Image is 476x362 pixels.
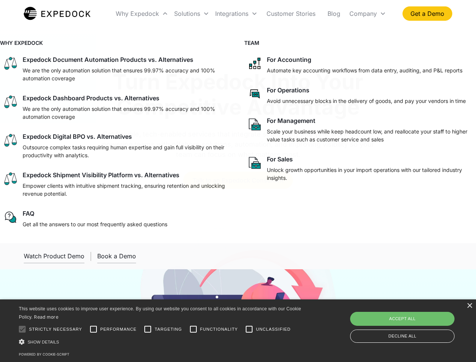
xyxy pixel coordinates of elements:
[267,155,293,163] div: For Sales
[403,6,452,21] a: Get a Demo
[3,171,18,186] img: scale icon
[23,182,229,198] p: Empower clients with intuitive shipment tracking, ensuring retention and unlocking revenue potent...
[350,281,476,362] iframe: Chat Widget
[247,117,262,132] img: paper and bag icon
[247,155,262,170] img: paper and bag icon
[23,94,159,102] div: Expedock Dashboard Products vs. Alternatives
[24,249,84,263] a: open lightbox
[23,56,193,63] div: Expedock Document Automation Products vs. Alternatives
[321,1,346,26] a: Blog
[267,166,473,182] p: Unlock growth opportunities in your import operations with our tailored industry insights.
[24,252,84,260] div: Watch Product Demo
[200,326,238,333] span: Functionality
[28,340,59,344] span: Show details
[19,338,304,346] div: Show details
[97,252,136,260] div: Book a Demo
[256,326,291,333] span: Unclassified
[174,10,200,17] div: Solutions
[23,66,229,82] p: We are the only automation solution that ensures 99.97% accuracy and 100% automation coverage
[260,1,321,26] a: Customer Stories
[24,6,90,21] img: Expedock Logo
[267,127,473,143] p: Scale your business while keep headcount low, and reallocate your staff to higher value tasks suc...
[29,326,82,333] span: Strictly necessary
[23,171,179,179] div: Expedock Shipment Visibility Platform vs. Alternatives
[23,220,167,228] p: Get all the answers to our most frequently asked questions
[3,133,18,148] img: scale icon
[23,133,132,140] div: Expedock Digital BPO vs. Alternatives
[267,117,315,124] div: For Management
[3,210,18,225] img: regular chat bubble icon
[19,352,69,356] a: Powered by cookie-script
[267,86,309,94] div: For Operations
[23,210,34,217] div: FAQ
[171,1,212,26] div: Solutions
[34,314,58,320] a: Read more
[212,1,260,26] div: Integrations
[3,94,18,109] img: scale icon
[23,143,229,159] p: Outsource complex tasks requiring human expertise and gain full visibility on their productivity ...
[349,10,377,17] div: Company
[155,326,182,333] span: Targeting
[346,1,389,26] div: Company
[19,306,301,320] span: This website uses cookies to improve user experience. By using our website you consent to all coo...
[97,249,136,263] a: Book a Demo
[113,1,171,26] div: Why Expedock
[23,105,229,121] p: We are the only automation solution that ensures 99.97% accuracy and 100% automation coverage
[100,326,137,333] span: Performance
[267,66,462,74] p: Automate key accounting workflows from data entry, auditing, and P&L reports
[215,10,248,17] div: Integrations
[116,10,159,17] div: Why Expedock
[24,6,90,21] a: home
[267,56,311,63] div: For Accounting
[3,56,18,71] img: scale icon
[267,97,466,105] p: Avoid unnecessary blocks in the delivery of goods, and pay your vendors in time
